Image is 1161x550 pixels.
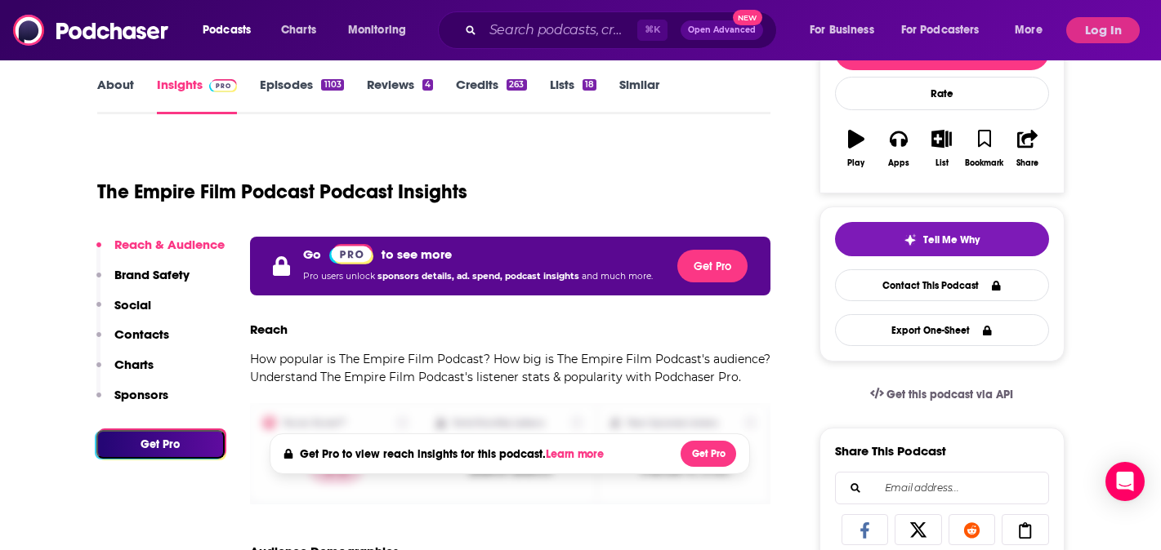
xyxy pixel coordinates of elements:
button: Reach & Audience [96,237,225,267]
button: Export One-Sheet [835,314,1049,346]
span: For Podcasters [901,19,980,42]
button: Sponsors [96,387,168,417]
a: Share on X/Twitter [895,514,942,545]
button: Apps [877,119,920,178]
a: Episodes1103 [260,77,343,114]
h3: Share This Podcast [835,443,946,459]
input: Search podcasts, credits, & more... [483,17,637,43]
span: Tell Me Why [923,233,980,246]
span: Podcasts [203,19,251,42]
p: Brand Safety [114,267,190,282]
div: 263 [507,79,526,91]
button: open menu [1003,17,1063,43]
button: Contacts [96,326,169,357]
div: Search podcasts, credits, & more... [453,11,793,49]
div: Bookmark [965,158,1003,168]
button: tell me why sparkleTell Me Why [835,222,1049,256]
img: Podchaser Pro [329,244,374,264]
a: InsightsPodchaser Pro [157,77,238,114]
button: Log In [1066,17,1140,43]
a: Get this podcast via API [857,375,1027,415]
h3: Reach [250,322,288,337]
span: Monitoring [348,19,406,42]
div: Play [847,158,864,168]
p: to see more [382,246,452,262]
div: Share [1016,158,1038,168]
span: Charts [281,19,316,42]
span: New [733,10,762,25]
button: open menu [337,17,427,43]
button: Open AdvancedNew [681,20,763,40]
h1: The Empire Film Podcast Podcast Insights [97,180,467,204]
button: Share [1006,119,1048,178]
button: Learn more [546,448,608,461]
div: Search followers [835,472,1049,504]
a: Lists18 [550,77,596,114]
button: Get Pro [681,441,736,467]
a: Contact This Podcast [835,269,1049,301]
button: Brand Safety [96,267,190,297]
div: Open Intercom Messenger [1105,462,1145,501]
a: Share on Reddit [949,514,996,545]
img: Podchaser - Follow, Share and Rate Podcasts [13,15,170,46]
p: Charts [114,357,154,372]
p: Social [114,297,151,313]
p: Contacts [114,326,169,342]
button: Bookmark [963,119,1006,178]
span: ⌘ K [637,20,668,41]
a: Share on Facebook [842,514,889,545]
a: Charts [270,17,326,43]
a: Similar [619,77,659,114]
a: Copy Link [1002,514,1049,545]
img: tell me why sparkle [904,233,917,246]
span: Get this podcast via API [886,388,1013,401]
p: How popular is The Empire Film Podcast? How big is The Empire Film Podcast's audience? Understand... [250,350,771,386]
button: open menu [798,17,895,43]
p: Go [303,246,321,262]
a: About [97,77,134,114]
button: Social [96,297,151,327]
div: Apps [888,158,909,168]
div: 4 [422,79,433,91]
div: 1103 [321,79,343,91]
a: Pro website [329,243,374,264]
div: Rate [835,77,1049,110]
button: Get Pro [677,250,748,282]
span: More [1015,19,1043,42]
a: Reviews4 [367,77,433,114]
p: Sponsors [114,387,168,402]
button: open menu [891,17,1003,43]
div: List [935,158,949,168]
div: 18 [583,79,596,91]
h4: Get Pro to view reach insights for this podcast. [300,447,608,461]
img: Podchaser Pro [209,79,238,92]
button: Charts [96,357,154,387]
button: Play [835,119,877,178]
span: sponsors details, ad. spend, podcast insights [377,271,582,282]
input: Email address... [849,472,1035,503]
p: Pro users unlock and much more. [303,264,653,289]
a: Credits263 [456,77,526,114]
span: Open Advanced [688,26,756,34]
button: List [920,119,962,178]
button: open menu [191,17,272,43]
span: For Business [810,19,874,42]
p: Reach & Audience [114,237,225,252]
button: Get Pro [96,430,225,459]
